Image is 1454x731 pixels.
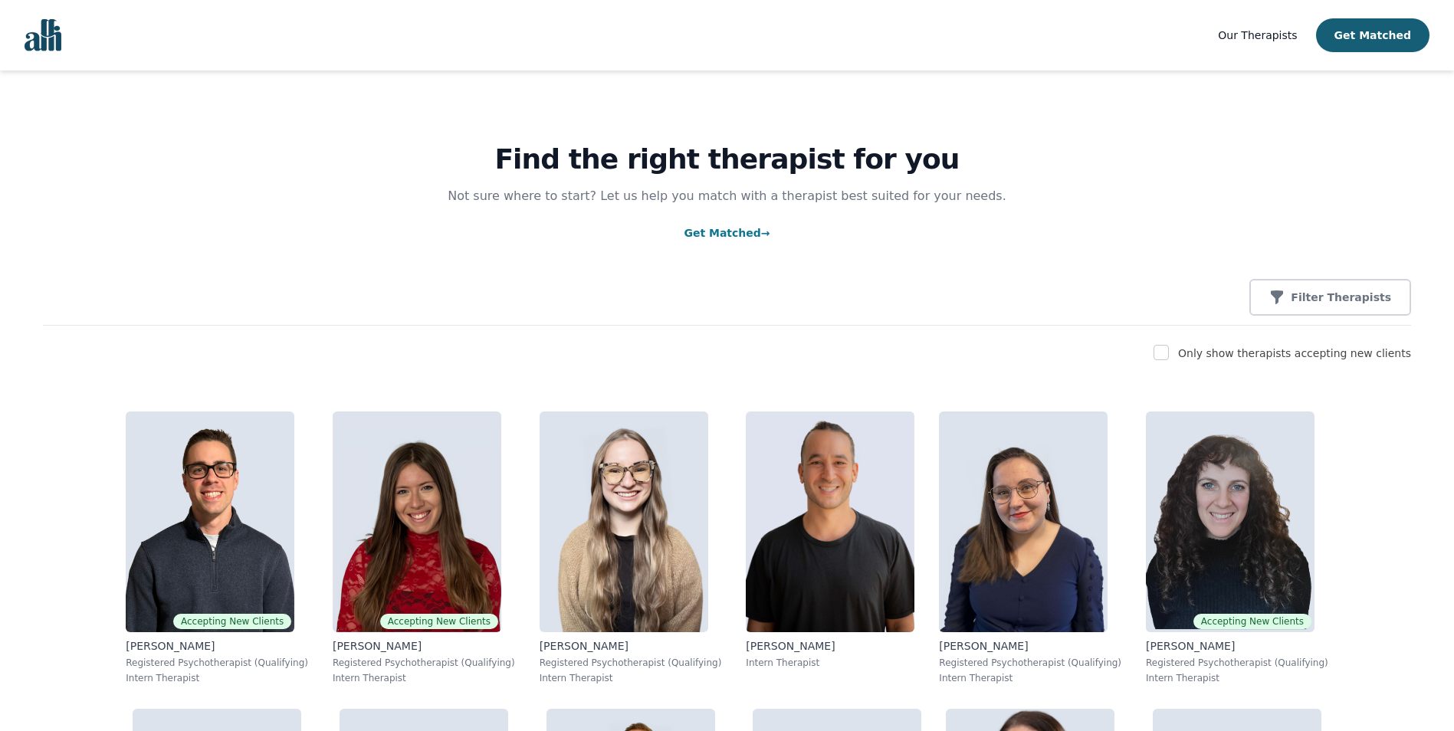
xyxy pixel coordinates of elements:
[1218,29,1297,41] span: Our Therapists
[126,657,308,669] p: Registered Psychotherapist (Qualifying)
[1193,614,1311,629] span: Accepting New Clients
[25,19,61,51] img: alli logo
[1316,18,1429,52] button: Get Matched
[333,672,515,684] p: Intern Therapist
[1146,638,1328,654] p: [PERSON_NAME]
[433,187,1022,205] p: Not sure where to start? Let us help you match with a therapist best suited for your needs.
[333,638,515,654] p: [PERSON_NAME]
[939,672,1121,684] p: Intern Therapist
[684,227,770,239] a: Get Matched
[173,614,291,629] span: Accepting New Clients
[333,657,515,669] p: Registered Psychotherapist (Qualifying)
[1146,657,1328,669] p: Registered Psychotherapist (Qualifying)
[1291,290,1391,305] p: Filter Therapists
[734,399,927,697] a: Kavon_Banejad[PERSON_NAME]Intern Therapist
[1178,347,1411,359] label: Only show therapists accepting new clients
[380,614,498,629] span: Accepting New Clients
[540,411,708,632] img: Faith_Woodley
[1146,411,1315,632] img: Shira_Blake
[527,399,734,697] a: Faith_Woodley[PERSON_NAME]Registered Psychotherapist (Qualifying)Intern Therapist
[927,399,1134,697] a: Vanessa_McCulloch[PERSON_NAME]Registered Psychotherapist (Qualifying)Intern Therapist
[939,411,1108,632] img: Vanessa_McCulloch
[1146,672,1328,684] p: Intern Therapist
[126,411,294,632] img: Ethan_Braun
[746,411,914,632] img: Kavon_Banejad
[1134,399,1341,697] a: Shira_BlakeAccepting New Clients[PERSON_NAME]Registered Psychotherapist (Qualifying)Intern Therapist
[540,638,722,654] p: [PERSON_NAME]
[746,638,914,654] p: [PERSON_NAME]
[43,144,1411,175] h1: Find the right therapist for you
[761,227,770,239] span: →
[1218,26,1297,44] a: Our Therapists
[939,657,1121,669] p: Registered Psychotherapist (Qualifying)
[746,657,914,669] p: Intern Therapist
[333,411,501,632] img: Alisha_Levine
[113,399,320,697] a: Ethan_BraunAccepting New Clients[PERSON_NAME]Registered Psychotherapist (Qualifying)Intern Therapist
[540,672,722,684] p: Intern Therapist
[540,657,722,669] p: Registered Psychotherapist (Qualifying)
[939,638,1121,654] p: [PERSON_NAME]
[1249,279,1411,316] button: Filter Therapists
[126,638,308,654] p: [PERSON_NAME]
[126,672,308,684] p: Intern Therapist
[320,399,527,697] a: Alisha_LevineAccepting New Clients[PERSON_NAME]Registered Psychotherapist (Qualifying)Intern Ther...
